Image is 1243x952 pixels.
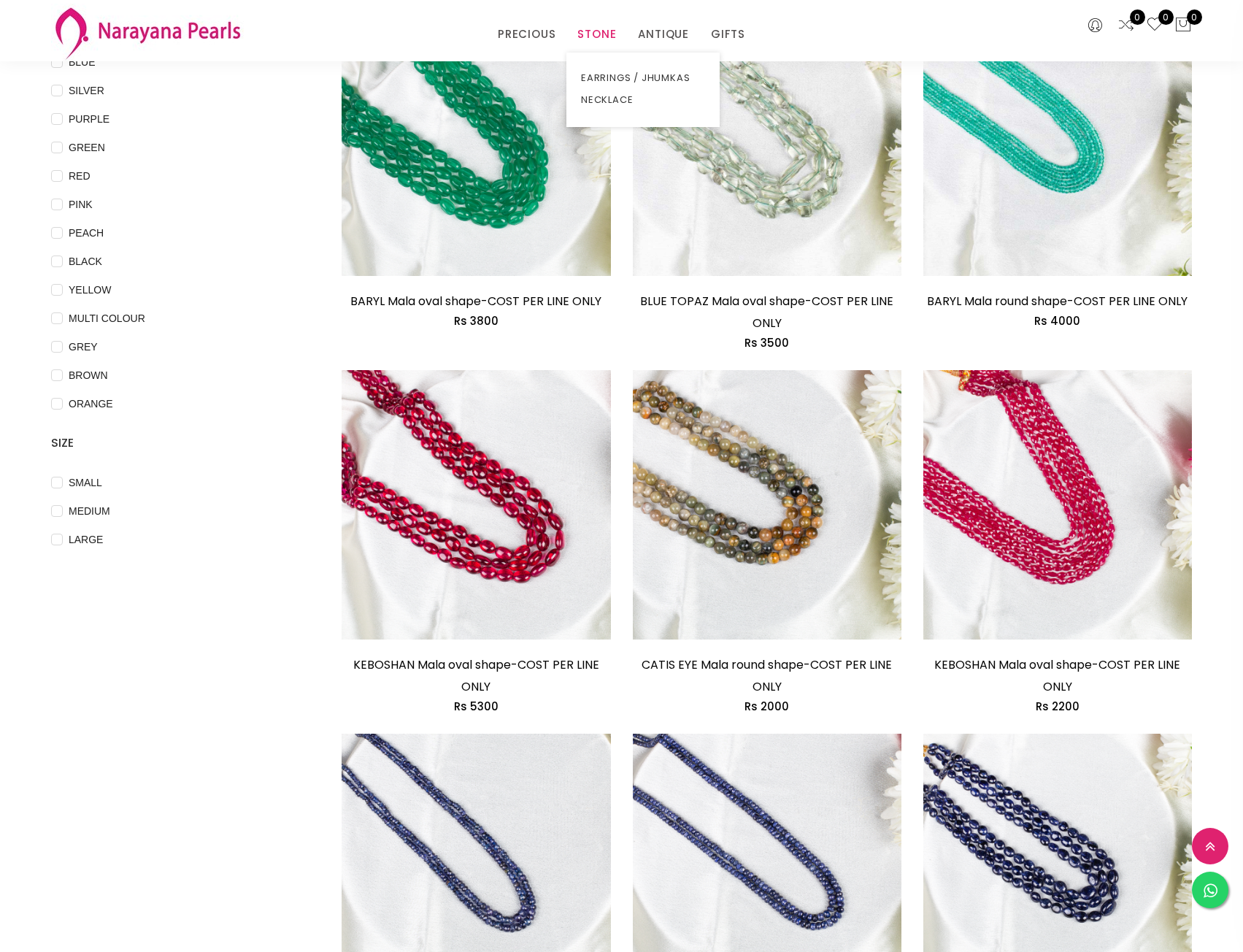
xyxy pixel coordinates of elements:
[581,89,705,111] a: NECKLACE
[63,54,101,70] span: BLUE
[498,23,555,45] a: PRECIOUS
[353,656,599,695] a: KEBOSHAN Mala oval shape-COST PER LINE ONLY
[581,67,705,89] a: EARRINGS / JHUMKAS
[1146,16,1163,35] a: 0
[1036,699,1080,714] span: Rs 2200
[744,335,789,350] span: Rs 3500
[934,656,1180,695] a: KEBOSHAN Mala oval shape-COST PER LINE ONLY
[711,23,745,45] a: GIFTS
[63,503,116,519] span: MEDIUM
[63,253,108,269] span: BLACK
[1117,16,1135,35] a: 0
[642,656,892,695] a: CATIS EYE Mala round shape-COST PER LINE ONLY
[63,168,96,184] span: RED
[1187,9,1202,25] span: 0
[744,699,789,714] span: Rs 2000
[454,313,499,329] span: Rs 3800
[1174,16,1192,35] button: 0
[63,225,109,241] span: PEACH
[63,139,111,156] span: GREEN
[63,310,151,326] span: MULTI COLOUR
[63,282,117,298] span: YELLOW
[63,82,110,99] span: SILVER
[640,293,893,331] a: BLUE TOPAZ Mala oval shape-COST PER LINE ONLY
[63,339,104,355] span: GREY
[63,475,108,491] span: SMALL
[63,367,114,383] span: BROWN
[1158,9,1174,25] span: 0
[1034,313,1080,329] span: Rs 4000
[63,531,109,548] span: LARGE
[51,434,298,452] h4: SIZE
[927,293,1188,310] a: BARYL Mala round shape-COST PER LINE ONLY
[350,293,601,310] a: BARYL Mala oval shape-COST PER LINE ONLY
[638,23,689,45] a: ANTIQUE
[454,699,499,714] span: Rs 5300
[63,111,115,127] span: PURPLE
[63,196,99,212] span: PINK
[1130,9,1145,25] span: 0
[63,396,119,412] span: ORANGE
[577,23,616,45] a: STONE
